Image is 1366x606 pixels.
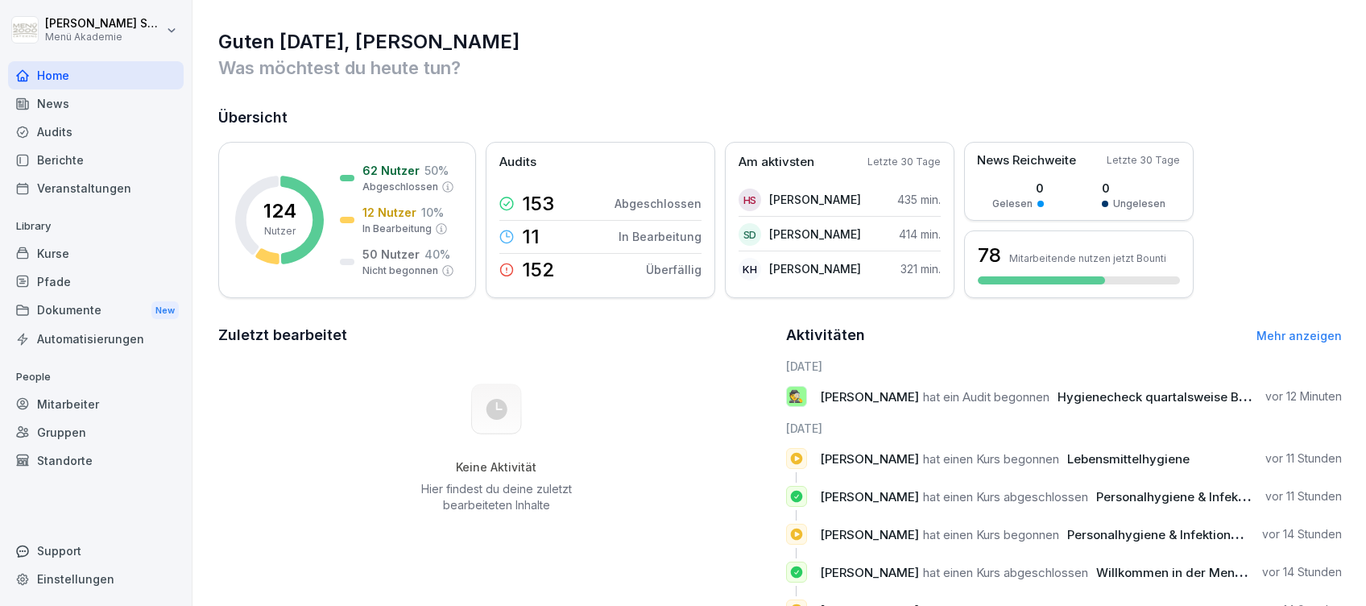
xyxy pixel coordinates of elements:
[424,246,450,263] p: 40 %
[415,481,577,513] p: Hier findest du deine zuletzt bearbeiteten Inhalte
[899,226,941,243] p: 414 min.
[8,565,184,593] a: Einstellungen
[1107,153,1180,168] p: Letzte 30 Tage
[1265,388,1342,405] p: vor 12 Minuten
[1265,450,1342,467] p: vor 11 Stunden
[522,227,540,247] p: 11
[1262,526,1342,542] p: vor 14 Stunden
[977,151,1076,170] p: News Reichweite
[264,224,296,239] p: Nutzer
[619,228,702,245] p: In Bearbeitung
[978,242,1001,269] h3: 78
[424,162,449,179] p: 50 %
[8,296,184,326] div: Dokumente
[900,260,941,277] p: 321 min.
[8,239,184,268] a: Kurse
[499,153,536,172] p: Audits
[522,260,555,280] p: 152
[362,162,420,179] p: 62 Nutzer
[362,204,416,221] p: 12 Nutzer
[8,268,184,296] a: Pfade
[421,204,444,221] p: 10 %
[218,55,1342,81] p: Was möchtest du heute tun?
[8,174,184,202] a: Veranstaltungen
[739,223,761,246] div: SD
[769,260,861,277] p: [PERSON_NAME]
[923,489,1088,504] span: hat einen Kurs abgeschlossen
[8,446,184,475] a: Standorte
[362,222,432,236] p: In Bearbeitung
[1265,488,1342,504] p: vor 11 Stunden
[769,191,861,208] p: [PERSON_NAME]
[992,180,1044,197] p: 0
[923,451,1059,467] span: hat einen Kurs begonnen
[8,118,184,146] a: Audits
[1113,197,1165,211] p: Ungelesen
[45,31,163,43] p: Menü Akademie
[1096,489,1305,504] span: Personalhygiene & Infektionsschutz
[362,246,420,263] p: 50 Nutzer
[8,61,184,89] a: Home
[218,106,1342,129] h2: Übersicht
[218,324,775,347] h2: Zuletzt bearbeitet
[1067,527,1276,542] span: Personalhygiene & Infektionsschutz
[897,191,941,208] p: 435 min.
[786,420,1343,437] h6: [DATE]
[8,390,184,418] a: Mitarbeiter
[8,325,184,353] a: Automatisierungen
[1256,329,1342,342] a: Mehr anzeigen
[8,364,184,390] p: People
[8,214,184,239] p: Library
[362,264,438,278] p: Nicht begonnen
[820,389,919,405] span: [PERSON_NAME]
[786,358,1343,375] h6: [DATE]
[786,324,865,347] h2: Aktivitäten
[923,527,1059,542] span: hat einen Kurs begonnen
[646,261,702,278] p: Überfällig
[739,153,814,172] p: Am aktivsten
[739,189,761,211] div: HS
[820,565,919,580] span: [PERSON_NAME]
[615,195,702,212] p: Abgeschlossen
[820,489,919,504] span: [PERSON_NAME]
[739,258,761,280] div: KH
[867,155,941,169] p: Letzte 30 Tage
[522,194,554,214] p: 153
[1067,451,1190,467] span: Lebensmittelhygiene
[415,460,577,475] h5: Keine Aktivität
[8,146,184,174] a: Berichte
[263,201,296,221] p: 124
[45,17,163,31] p: [PERSON_NAME] Schülzke
[769,226,861,243] p: [PERSON_NAME]
[1262,564,1342,580] p: vor 14 Stunden
[1102,180,1165,197] p: 0
[789,385,804,408] p: 🕵️
[923,389,1049,405] span: hat ein Audit begonnen
[1009,252,1166,264] p: Mitarbeitende nutzen jetzt Bounti
[8,296,184,326] a: DokumenteNew
[362,180,438,194] p: Abgeschlossen
[8,89,184,118] a: News
[992,197,1033,211] p: Gelesen
[923,565,1088,580] span: hat einen Kurs abgeschlossen
[820,527,919,542] span: [PERSON_NAME]
[8,537,184,565] div: Support
[820,451,919,467] span: [PERSON_NAME]
[218,29,1342,55] h1: Guten [DATE], [PERSON_NAME]
[151,301,179,320] div: New
[8,418,184,446] a: Gruppen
